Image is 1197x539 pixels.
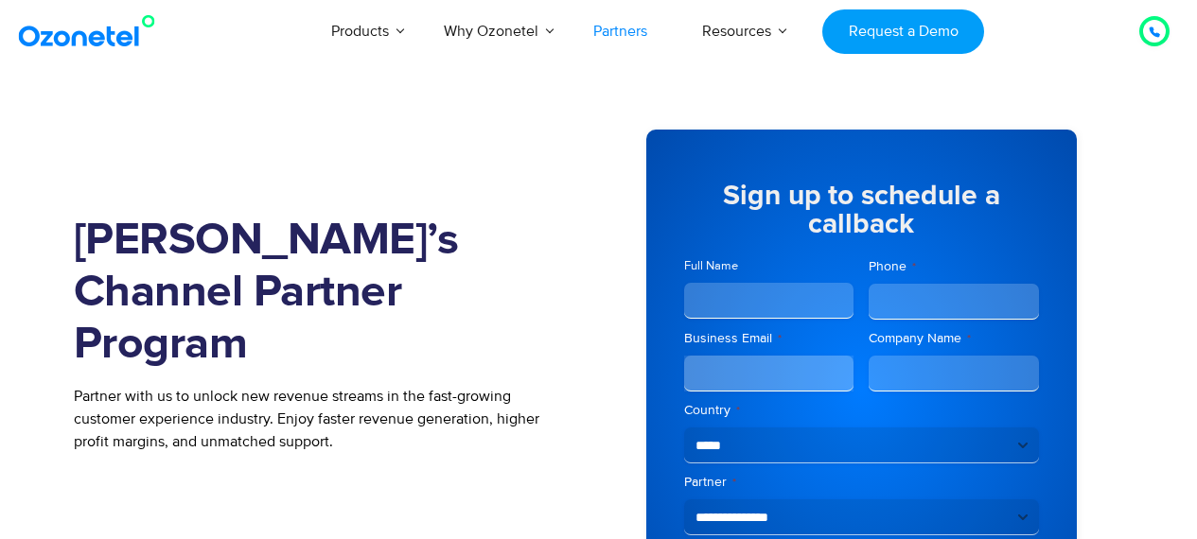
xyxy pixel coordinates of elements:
label: Country [684,401,1039,420]
label: Full Name [684,257,854,275]
label: Company Name [869,329,1039,348]
a: Request a Demo [822,9,984,54]
h1: [PERSON_NAME]’s Channel Partner Program [74,215,571,371]
label: Phone [869,257,1039,276]
label: Partner [684,473,1039,492]
label: Business Email [684,329,854,348]
h5: Sign up to schedule a callback [684,182,1039,238]
p: Partner with us to unlock new revenue streams in the fast-growing customer experience industry. E... [74,385,571,453]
